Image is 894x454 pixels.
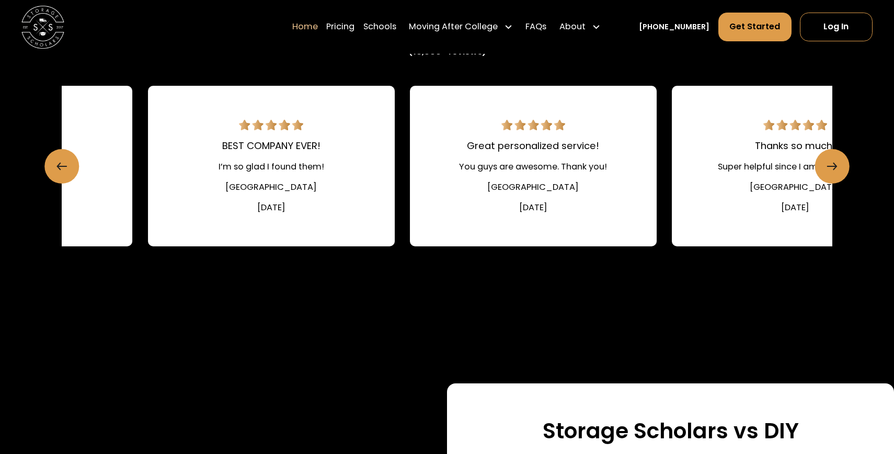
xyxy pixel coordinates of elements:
a: Log In [800,13,873,41]
a: Home [292,12,318,42]
div: Moving After College [409,20,498,33]
a: Get Started [718,13,792,41]
div: Great personalized service! [467,139,599,153]
a: 5 star review.Great personalized service!You guys are awesome. Thank you![GEOGRAPHIC_DATA][DATE] [410,86,657,246]
a: 5 star review.BEST COMPANY EVER!I’m so glad I found them![GEOGRAPHIC_DATA][DATE] [148,86,395,246]
div: [GEOGRAPHIC_DATA] [750,181,841,194]
div: 12 / 22 [410,86,657,246]
a: Next slide [815,149,850,184]
a: Schools [363,12,396,42]
h3: Storage Scholars vs DIY [543,418,799,444]
a: Previous slide [44,149,79,184]
div: [GEOGRAPHIC_DATA] [487,181,579,194]
div: [DATE] [781,201,809,214]
div: Super helpful since I am out of state! [718,161,873,174]
div: [DATE] [519,201,547,214]
div: 11 / 22 [148,86,395,246]
img: Storage Scholars main logo [21,5,64,48]
div: You guys are awesome. Thank you! [459,161,607,174]
div: [GEOGRAPHIC_DATA] [225,181,317,194]
div: About [559,20,586,33]
div: About [555,12,605,42]
a: Pricing [326,12,354,42]
a: FAQs [525,12,546,42]
div: Thanks so much! [755,139,835,153]
img: 5 star review. [763,120,828,130]
div: [DATE] [257,201,285,214]
div: I’m so glad I found them! [219,161,324,174]
img: 5 star review. [239,120,303,130]
div: BEST COMPANY EVER! [222,139,320,153]
a: [PHONE_NUMBER] [639,21,709,32]
img: 5 star review. [501,120,566,130]
div: Moving After College [405,12,517,42]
